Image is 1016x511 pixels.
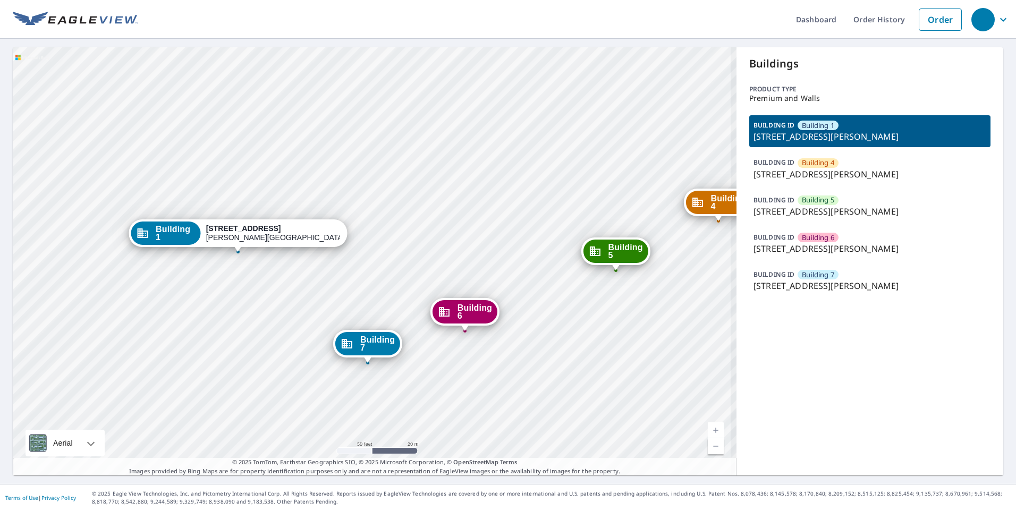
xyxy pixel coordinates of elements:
[802,270,834,280] span: Building 7
[749,56,990,72] p: Buildings
[802,233,834,243] span: Building 6
[500,458,518,466] a: Terms
[608,243,642,259] span: Building 5
[13,458,736,475] p: Images provided by Bing Maps are for property identification purposes only and are not a represen...
[684,189,753,222] div: Dropped pin, building Building 4, Commercial property, 24700 Deepwater Point Dr Saint Michaels, M...
[129,219,347,252] div: Dropped pin, building Building 1, Commercial property, 24700 Deepwater Point Dr Saint Michaels, M...
[753,195,794,205] p: BUILDING ID
[753,279,986,292] p: [STREET_ADDRESS][PERSON_NAME]
[753,205,986,218] p: [STREET_ADDRESS][PERSON_NAME]
[708,422,724,438] a: Current Level 19, Zoom In
[453,458,498,466] a: OpenStreetMap
[802,195,834,205] span: Building 5
[13,12,138,28] img: EV Logo
[753,270,794,279] p: BUILDING ID
[753,158,794,167] p: BUILDING ID
[458,304,492,320] span: Building 6
[802,121,834,131] span: Building 1
[919,8,962,31] a: Order
[753,233,794,242] p: BUILDING ID
[50,430,76,456] div: Aerial
[753,168,986,181] p: [STREET_ADDRESS][PERSON_NAME]
[41,494,76,501] a: Privacy Policy
[749,94,990,103] p: Premium and Walls
[581,237,650,270] div: Dropped pin, building Building 5, Commercial property, 24700 Deepwater Point Dr Saint Michaels, M...
[360,336,395,352] span: Building 7
[749,84,990,94] p: Product type
[333,330,402,363] div: Dropped pin, building Building 7, Commercial property, 24700 Deepwater Point Dr Saint Michaels, M...
[5,495,76,501] p: |
[753,242,986,255] p: [STREET_ADDRESS][PERSON_NAME]
[206,224,340,242] div: [PERSON_NAME][GEOGRAPHIC_DATA]
[802,158,834,168] span: Building 4
[711,194,746,210] span: Building 4
[708,438,724,454] a: Current Level 19, Zoom Out
[156,225,196,241] span: Building 1
[92,490,1011,506] p: © 2025 Eagle View Technologies, Inc. and Pictometry International Corp. All Rights Reserved. Repo...
[26,430,105,456] div: Aerial
[753,121,794,130] p: BUILDING ID
[5,494,38,501] a: Terms of Use
[206,224,281,233] strong: [STREET_ADDRESS]
[430,298,499,331] div: Dropped pin, building Building 6, Commercial property, 24700 Deepwater Point Dr Saint Michaels, M...
[232,458,518,467] span: © 2025 TomTom, Earthstar Geographics SIO, © 2025 Microsoft Corporation, ©
[753,130,986,143] p: [STREET_ADDRESS][PERSON_NAME]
